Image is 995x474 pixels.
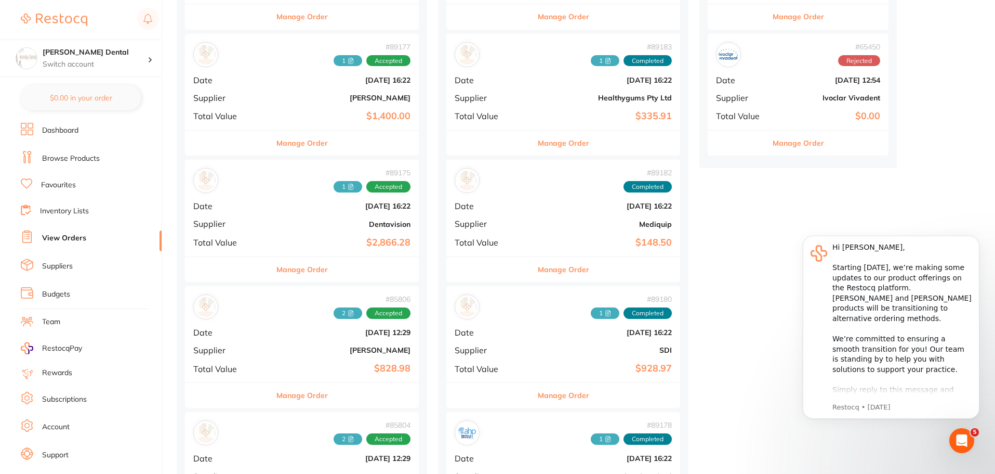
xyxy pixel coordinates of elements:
h4: Hornsby Dental [43,47,148,58]
span: Date [193,201,263,211]
span: Completed [623,55,672,67]
a: RestocqPay [21,342,82,354]
button: Manage Order [538,131,589,156]
img: SDI [457,297,477,317]
span: Date [716,75,768,85]
a: Dashboard [42,125,78,136]
img: Dentavision [196,423,216,443]
div: Dentavision#891751 AcceptedDate[DATE] 16:22SupplierDentavisionTotal Value$2,866.28Manage Order [185,160,419,282]
span: Completed [623,308,672,319]
b: Ivoclar Vivadent [776,94,880,102]
span: Received [591,308,619,319]
span: Received [591,433,619,445]
span: Received [591,55,619,67]
div: Henry Schein Halas#891771 AcceptedDate[DATE] 16:22Supplier[PERSON_NAME]Total Value$1,400.00Manage... [185,34,419,156]
a: Inventory Lists [40,206,89,216]
span: Date [193,328,263,337]
b: Mediquip [533,220,672,228]
b: Dentavision [271,220,410,228]
p: Message from Restocq, sent 2d ago [45,183,184,192]
span: Supplier [455,219,524,228]
img: Ivoclar Vivadent [719,45,738,65]
b: $1,400.00 [271,111,410,122]
span: Date [455,454,524,463]
b: [PERSON_NAME] [271,94,410,102]
span: Date [193,454,263,463]
span: Total Value [455,238,524,247]
b: Healthygums Pty Ltd [533,94,672,102]
span: # 89177 [334,43,410,51]
img: Hornsby Dental [16,48,37,69]
span: # 89183 [591,43,672,51]
b: $0.00 [776,111,880,122]
a: View Orders [42,233,86,244]
span: # 85804 [334,421,410,429]
b: [DATE] 16:22 [533,76,672,84]
b: [DATE] 16:22 [533,328,672,337]
button: Manage Order [276,257,328,282]
span: Received [334,433,362,445]
span: Total Value [193,364,263,374]
b: $828.98 [271,363,410,374]
span: Accepted [366,433,410,445]
b: $2,866.28 [271,237,410,248]
span: Date [455,328,524,337]
span: # 89178 [591,421,672,429]
span: Date [455,75,524,85]
span: Supplier [193,219,263,228]
iframe: Intercom live chat [949,428,974,453]
span: Accepted [366,55,410,67]
span: Total Value [193,111,263,121]
b: [DATE] 16:22 [533,202,672,210]
span: Supplier [193,93,263,103]
button: Manage Order [538,4,589,29]
span: Total Value [455,111,524,121]
b: [DATE] 16:22 [533,454,672,463]
b: [DATE] 12:29 [271,328,410,337]
img: Restocq Logo [21,14,87,26]
a: Team [42,317,60,327]
p: Switch account [43,59,148,70]
b: $335.91 [533,111,672,122]
span: # 65450 [838,43,880,51]
span: # 89182 [623,169,672,177]
img: Henry Schein Halas [196,297,216,317]
span: RestocqPay [42,343,82,354]
img: Henry Schein Halas [196,45,216,65]
span: Accepted [366,181,410,193]
span: 5 [971,428,979,437]
span: Supplier [455,345,524,355]
span: Received [334,55,362,67]
button: Manage Order [276,131,328,156]
span: Total Value [716,111,768,121]
span: Supplier [193,345,263,355]
b: [DATE] 12:29 [271,454,410,463]
button: Manage Order [538,383,589,408]
img: AHP Dental and Medical [457,423,477,443]
img: Mediquip [457,171,477,190]
span: Supplier [716,93,768,103]
span: Received [334,308,362,319]
b: [DATE] 16:22 [271,202,410,210]
div: Henry Schein Halas#858062 AcceptedDate[DATE] 12:29Supplier[PERSON_NAME]Total Value$828.98Manage O... [185,286,419,408]
img: Healthygums Pty Ltd [457,45,477,65]
span: # 85806 [334,295,410,303]
span: Date [455,201,524,211]
b: [PERSON_NAME] [271,346,410,354]
button: Manage Order [538,257,589,282]
span: Rejected [838,55,880,67]
a: Support [42,450,69,460]
a: Rewards [42,368,72,378]
span: Total Value [455,364,524,374]
span: # 89180 [591,295,672,303]
a: Favourites [41,180,76,190]
a: Suppliers [42,261,73,272]
a: Budgets [42,289,70,300]
div: Hi [PERSON_NAME], ​ Starting [DATE], we’re making some updates to our product offerings on the Re... [45,22,184,267]
a: Browse Products [42,153,100,164]
span: Completed [623,181,672,193]
img: Dentavision [196,171,216,190]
